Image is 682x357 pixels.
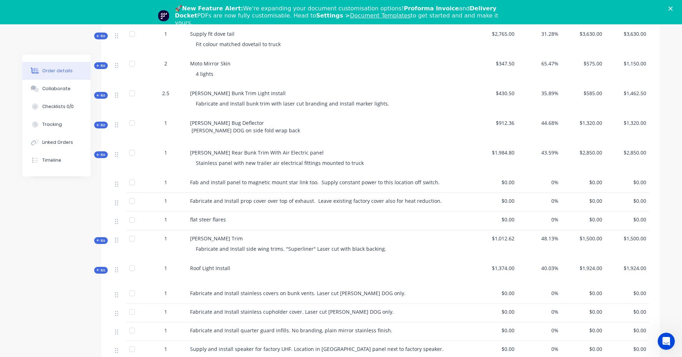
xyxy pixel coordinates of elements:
span: $0.00 [608,308,646,316]
span: $0.00 [564,197,603,205]
span: Stainless panel with new trailer air electrical fittings mounted to truck [196,160,364,166]
span: 1 [164,345,167,353]
div: Collaborate [42,85,71,92]
span: $1,320.00 [608,119,646,127]
button: Order details [23,62,91,80]
span: [PERSON_NAME] Bug Deflector [PERSON_NAME] DOG on side fold wrap back [190,119,300,134]
span: Fabricate and Install quarter guard infills. No branding, plain mirror stainless finish. [190,327,392,334]
div: Kit [94,122,108,128]
button: Collaborate [23,80,91,98]
span: $0.00 [608,216,646,223]
span: $2,850.00 [608,149,646,156]
span: $0.00 [477,216,515,223]
span: $0.00 [477,308,515,316]
span: 43.59% [520,149,558,156]
span: $0.00 [564,216,603,223]
span: 0% [520,216,558,223]
span: $2,850.00 [564,149,603,156]
span: $1,500.00 [564,235,603,242]
span: 31.28% [520,30,558,38]
span: $1,374.00 [477,264,515,272]
span: Fab and install panel to magnetic mount star link too. Supply constant power to this location off... [190,179,440,186]
span: Kit [96,63,106,68]
span: Supply and install speaker for factory UHF. Location in [GEOGRAPHIC_DATA] panel next to factory s... [190,346,444,352]
span: 48.13% [520,235,558,242]
span: [PERSON_NAME] Bunk Trim Light install [190,90,286,97]
div: Close [668,6,676,11]
span: Kit [96,33,106,39]
span: 1 [164,119,167,127]
span: 1 [164,216,167,223]
div: Order details [42,68,73,74]
span: Fit colour matched dovetail to truck [196,41,281,48]
span: 2.5 [162,89,169,97]
span: $430.50 [477,89,515,97]
span: $0.00 [608,197,646,205]
span: $1,924.00 [564,264,603,272]
button: Linked Orders [23,133,91,151]
div: Kit [94,92,108,99]
div: Kit [94,33,108,39]
span: 1 [164,149,167,156]
span: 40.03% [520,264,558,272]
span: 0% [520,327,558,334]
div: Kit [94,151,108,158]
span: 0% [520,197,558,205]
span: Moto Mirror Skin [190,60,231,67]
span: $0.00 [477,327,515,334]
span: Fabricate and Install stainless covers on bunk vents. Laser cut [PERSON_NAME] DOG only. [190,290,406,297]
div: Checklists 0/0 [42,103,74,110]
span: $912.36 [477,119,515,127]
span: 1 [164,327,167,334]
button: Tracking [23,116,91,133]
span: 1 [164,178,167,186]
span: Kit [96,122,106,128]
span: $0.00 [564,345,603,353]
span: $1,984.80 [477,149,515,156]
span: Fabricate and Install stainless cupholder cover. Laser cut [PERSON_NAME] DOG only. [190,308,394,315]
span: $585.00 [564,89,603,97]
div: Timeline [42,157,61,163]
span: 2 [164,60,167,67]
span: Kit [96,268,106,273]
span: 0% [520,308,558,316]
span: $0.00 [608,178,646,186]
span: 1 [164,30,167,38]
span: 0% [520,178,558,186]
div: Tracking [42,121,62,128]
span: $0.00 [608,345,646,353]
span: [PERSON_NAME] Trim [190,235,243,242]
span: Roof Light Install [190,265,230,272]
span: $1,150.00 [608,60,646,67]
span: $1,462.50 [608,89,646,97]
span: $3,630.00 [608,30,646,38]
span: 4 lights [196,70,213,77]
span: [PERSON_NAME] Rear Bunk Trim With Air Electric panel [190,149,324,156]
span: $0.00 [564,178,603,186]
span: flat steer flares [190,216,226,223]
span: 44.68% [520,119,558,127]
span: $0.00 [477,197,515,205]
img: Profile image for Team [158,10,169,21]
span: 65.47% [520,60,558,67]
span: $0.00 [564,327,603,334]
span: $0.00 [564,289,603,297]
div: 🚀 We're expanding your document customisation options! and PDFs are now fully customisable. Head ... [175,5,513,26]
span: $1,500.00 [608,235,646,242]
span: 35.89% [520,89,558,97]
span: $0.00 [477,345,515,353]
button: Checklists 0/0 [23,98,91,116]
span: 1 [164,308,167,316]
span: $1,320.00 [564,119,603,127]
div: Linked Orders [42,139,73,146]
span: 1 [164,289,167,297]
span: $3,630.00 [564,30,603,38]
span: Kit [96,152,106,157]
iframe: Intercom live chat [658,333,675,350]
span: $0.00 [477,289,515,297]
a: Document Templates [350,12,410,19]
button: Timeline [23,151,91,169]
span: 1 [164,197,167,205]
span: Kit [96,238,106,243]
span: $1,012.62 [477,235,515,242]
